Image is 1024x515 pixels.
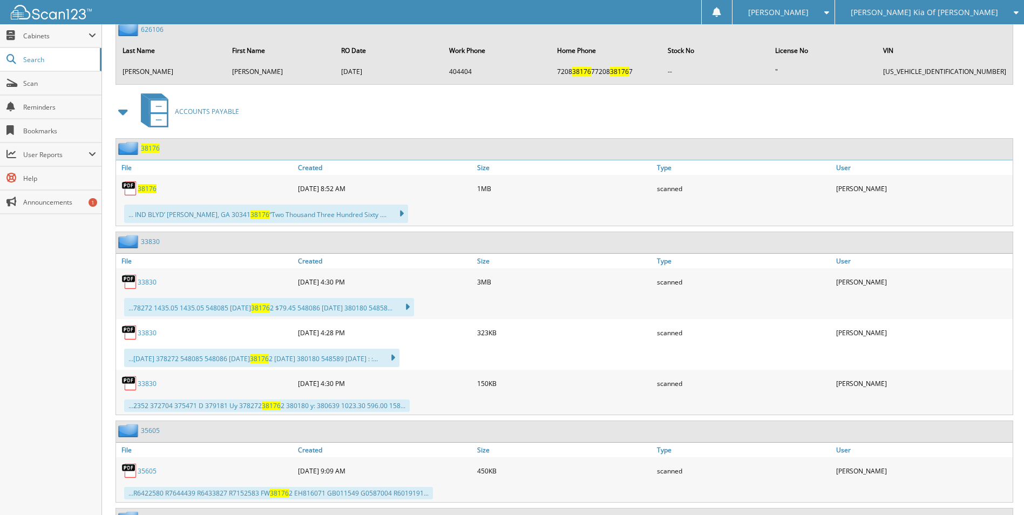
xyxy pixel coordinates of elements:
a: 33830 [138,277,157,287]
th: Work Phone [444,39,551,62]
span: Announcements [23,198,96,207]
span: 38176 [270,489,289,498]
div: scanned [654,271,833,293]
img: PDF.png [121,375,138,391]
div: [PERSON_NAME] [833,271,1013,293]
span: Reminders [23,103,96,112]
div: [PERSON_NAME] [833,372,1013,394]
div: ...[DATE] 378272 548085 548086 [DATE] 2 [DATE] 380180 548589 [DATE] : :... [124,349,399,367]
a: Type [654,443,833,457]
span: 38176 [610,67,629,76]
td: 404404 [444,63,551,80]
span: ACCOUNTS PAYABLE [175,107,239,116]
img: folder2.png [118,141,141,155]
div: [PERSON_NAME] [833,178,1013,199]
th: Home Phone [552,39,661,62]
img: folder2.png [118,235,141,248]
a: 38176 [141,144,160,153]
div: 323KB [474,322,654,343]
td: [PERSON_NAME] [227,63,335,80]
img: folder2.png [118,23,141,36]
img: PDF.png [121,180,138,196]
div: ...2352 372704 375471 D 379181 Uy 378272 2 380180 y: 380639 1023.30 596.00 158... [124,399,410,412]
div: ...78272 1435.05 1435.05 548085 [DATE] 2 $79.45 548086 [DATE] 380180 54858... [124,298,414,316]
span: [PERSON_NAME] Kia Of [PERSON_NAME] [851,9,998,16]
div: [DATE] 9:09 AM [295,460,474,482]
img: PDF.png [121,274,138,290]
th: VIN [878,39,1012,62]
span: User Reports [23,150,89,159]
a: ACCOUNTS PAYABLE [134,90,239,133]
span: 38176 [262,401,281,410]
th: First Name [227,39,335,62]
img: PDF.png [121,324,138,341]
span: Scan [23,79,96,88]
div: [DATE] 8:52 AM [295,178,474,199]
th: Last Name [117,39,226,62]
span: 38176 [250,354,269,363]
a: Size [474,443,654,457]
td: -- [662,63,769,80]
div: 1MB [474,178,654,199]
a: 35605 [138,466,157,476]
td: [DATE] [336,63,443,80]
div: [PERSON_NAME] [833,460,1013,482]
div: 3MB [474,271,654,293]
div: [DATE] 4:30 PM [295,271,474,293]
a: File [116,254,295,268]
span: Cabinets [23,31,89,40]
a: File [116,443,295,457]
div: 150KB [474,372,654,394]
span: [PERSON_NAME] [748,9,809,16]
img: scan123-logo-white.svg [11,5,92,19]
img: folder2.png [118,424,141,437]
a: Type [654,254,833,268]
span: 38176 [250,210,269,219]
div: 450KB [474,460,654,482]
a: Created [295,254,474,268]
td: [PERSON_NAME] [117,63,226,80]
th: Stock No [662,39,769,62]
a: Created [295,160,474,175]
span: 38176 [572,67,591,76]
a: File [116,160,295,175]
td: 7208 77208 7 [552,63,661,80]
div: scanned [654,460,833,482]
a: Type [654,160,833,175]
a: 35605 [141,426,160,435]
span: Bookmarks [23,126,96,135]
a: Size [474,160,654,175]
a: User [833,443,1013,457]
a: User [833,254,1013,268]
a: 33830 [138,328,157,337]
span: Search [23,55,94,64]
div: [DATE] 4:30 PM [295,372,474,394]
a: Size [474,254,654,268]
a: 33830 [141,237,160,246]
span: 38176 [251,303,270,313]
th: RO Date [336,39,443,62]
a: Created [295,443,474,457]
a: 626106 [141,25,164,34]
td: [US_VEHICLE_IDENTIFICATION_NUMBER] [878,63,1012,80]
th: License No [770,39,877,62]
div: ... IND BLYD’ [PERSON_NAME], GA 30341 “Two Thousand Three Hundred Sixty .... [124,205,408,223]
div: scanned [654,372,833,394]
a: 38176 [138,184,157,193]
div: 1 [89,198,97,207]
a: 33830 [138,379,157,388]
div: scanned [654,322,833,343]
div: [DATE] 4:28 PM [295,322,474,343]
td: " [770,63,877,80]
div: scanned [654,178,833,199]
div: ...R6422580 R7644439 R6433827 R7152583 FW 2 EH816071 GB011549 G0587004 R6019191... [124,487,433,499]
span: Help [23,174,96,183]
img: PDF.png [121,463,138,479]
a: User [833,160,1013,175]
div: [PERSON_NAME] [833,322,1013,343]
